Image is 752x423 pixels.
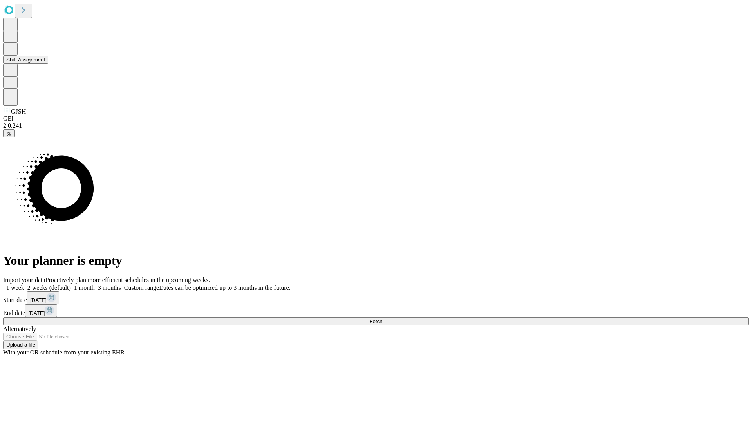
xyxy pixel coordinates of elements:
[3,341,38,349] button: Upload a file
[124,284,159,291] span: Custom range
[3,349,125,356] span: With your OR schedule from your existing EHR
[3,304,749,317] div: End date
[98,284,121,291] span: 3 months
[3,253,749,268] h1: Your planner is empty
[3,317,749,325] button: Fetch
[6,130,12,136] span: @
[45,277,210,283] span: Proactively plan more efficient schedules in the upcoming weeks.
[3,325,36,332] span: Alternatively
[27,291,59,304] button: [DATE]
[3,129,15,137] button: @
[28,310,45,316] span: [DATE]
[25,304,57,317] button: [DATE]
[3,56,48,64] button: Shift Assignment
[369,318,382,324] span: Fetch
[3,291,749,304] div: Start date
[11,108,26,115] span: GJSH
[159,284,290,291] span: Dates can be optimized up to 3 months in the future.
[27,284,71,291] span: 2 weeks (default)
[30,297,47,303] span: [DATE]
[6,284,24,291] span: 1 week
[3,277,45,283] span: Import your data
[3,122,749,129] div: 2.0.241
[3,115,749,122] div: GEI
[74,284,95,291] span: 1 month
